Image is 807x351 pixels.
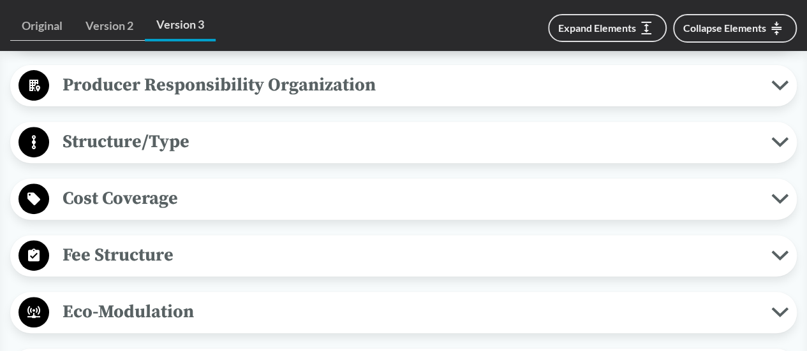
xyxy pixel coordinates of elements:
[49,127,771,156] span: Structure/Type
[15,296,792,329] button: Eco-Modulation
[15,69,792,102] button: Producer Responsibility Organization
[548,14,667,42] button: Expand Elements
[15,183,792,215] button: Cost Coverage
[74,11,145,41] a: Version 2
[673,14,797,43] button: Collapse Elements
[49,184,771,213] span: Cost Coverage
[49,71,771,99] span: Producer Responsibility Organization
[10,11,74,41] a: Original
[15,126,792,159] button: Structure/Type
[15,240,792,272] button: Fee Structure
[49,241,771,269] span: Fee Structure
[49,297,771,326] span: Eco-Modulation
[145,10,216,41] a: Version 3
